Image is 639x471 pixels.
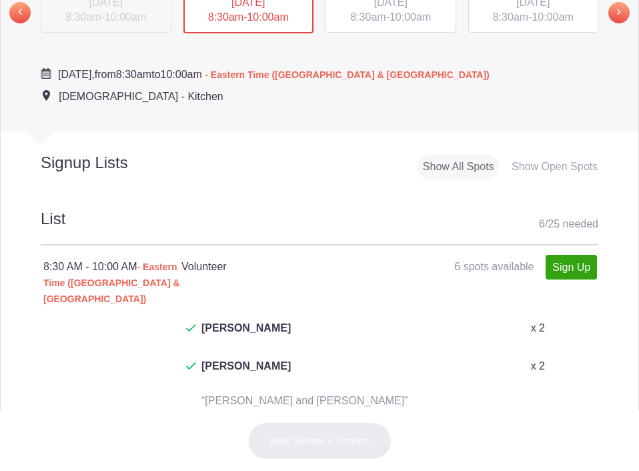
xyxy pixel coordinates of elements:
div: 6 25 needed [539,214,598,234]
h2: Signup Lists [1,153,213,173]
img: Cal purple [41,68,51,79]
img: Check dark green [186,362,196,370]
span: - Eastern Time ([GEOGRAPHIC_DATA] & [GEOGRAPHIC_DATA]) [205,69,490,80]
h4: Volunteer [181,259,389,275]
span: [PERSON_NAME] [201,358,291,390]
p: x 2 [531,320,545,336]
div: 8:30 AM - 10:00 AM [43,259,181,307]
h2: List [41,207,598,246]
span: [PERSON_NAME] [201,320,291,352]
span: 10:00am [532,11,573,23]
span: 10:00am [390,11,431,23]
span: 10:00am [161,69,202,80]
a: Sign Up [546,255,597,280]
span: [DATE], [58,69,95,80]
span: / [545,218,548,229]
span: 8:30am [116,69,151,80]
img: Event location [43,90,50,101]
span: 8:30am [208,11,243,23]
span: 8:30am [493,11,528,23]
span: 8:30am [350,11,386,23]
span: - Eastern Time ([GEOGRAPHIC_DATA] & [GEOGRAPHIC_DATA]) [43,262,180,304]
img: Check dark green [186,324,196,332]
p: x 2 [531,358,545,374]
span: from to [58,69,490,80]
span: 10:00am [247,11,288,23]
span: 6 spots available [454,261,534,272]
span: [DEMOGRAPHIC_DATA] - Kitchen [59,91,223,102]
button: Next: Review & Confirm [248,422,392,460]
span: “[PERSON_NAME] and [PERSON_NAME]” [201,395,408,406]
div: Show Open Spots [506,155,603,179]
div: Show All Spots [418,155,500,179]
